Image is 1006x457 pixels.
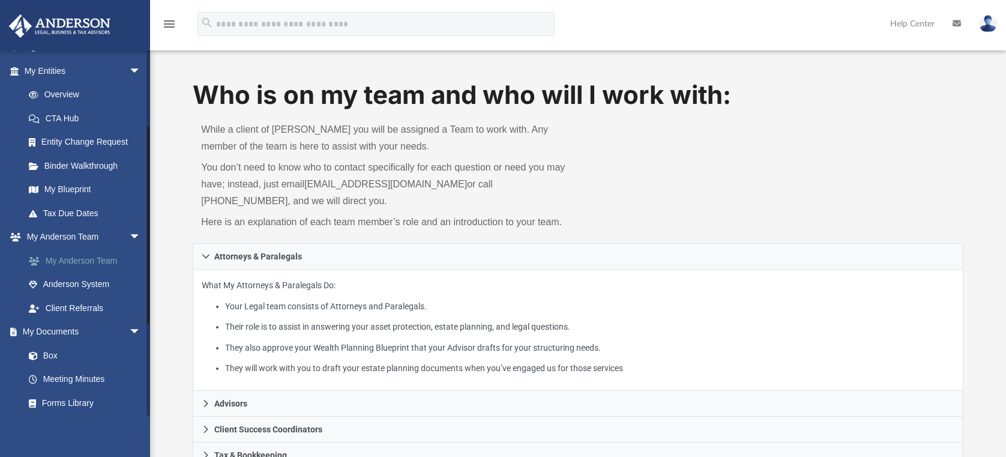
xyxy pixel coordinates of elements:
li: They will work with you to draft your estate planning documents when you’ve engaged us for those ... [225,361,954,376]
a: Client Success Coordinators [193,417,963,443]
a: CTA Hub [17,106,159,130]
li: They also approve your Wealth Planning Blueprint that your Advisor drafts for your structuring ne... [225,340,954,356]
a: Notarize [17,415,153,439]
span: arrow_drop_down [129,225,153,250]
a: Client Referrals [17,296,159,320]
a: Entity Change Request [17,130,159,154]
a: My Blueprint [17,178,153,202]
a: Binder Walkthrough [17,154,159,178]
a: Box [17,344,147,368]
a: My Documentsarrow_drop_down [8,320,153,344]
a: Tax Due Dates [17,201,159,225]
a: Anderson System [17,273,159,297]
span: Attorneys & Paralegals [214,252,302,261]
p: While a client of [PERSON_NAME] you will be assigned a Team to work with. Any member of the team ... [201,121,570,155]
div: Attorneys & Paralegals [193,270,963,392]
a: Overview [17,83,159,107]
span: Client Success Coordinators [214,425,322,434]
a: Advisors [193,391,963,417]
p: Here is an explanation of each team member’s role and an introduction to your team. [201,214,570,231]
p: You don’t need to know who to contact specifically for each question or need you may have; instea... [201,159,570,210]
img: User Pic [979,15,997,32]
a: Attorneys & Paralegals [193,243,963,270]
i: menu [162,17,176,31]
a: [EMAIL_ADDRESS][DOMAIN_NAME] [304,179,467,189]
p: What My Attorneys & Paralegals Do: [202,278,954,376]
li: Your Legal team consists of Attorneys and Paralegals. [225,299,954,314]
img: Anderson Advisors Platinum Portal [5,14,114,38]
span: Advisors [214,399,247,408]
a: My Anderson Teamarrow_drop_down [8,225,159,249]
i: search [200,16,214,29]
span: arrow_drop_down [129,59,153,83]
h1: Who is on my team and who will I work with: [193,77,963,113]
a: Forms Library [17,391,147,415]
a: My Entitiesarrow_drop_down [8,59,159,83]
li: Their role is to assist in answering your asset protection, estate planning, and legal questions. [225,319,954,334]
span: arrow_drop_down [129,320,153,345]
a: My Anderson Team [17,249,159,273]
a: Meeting Minutes [17,368,153,392]
a: menu [162,23,176,31]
